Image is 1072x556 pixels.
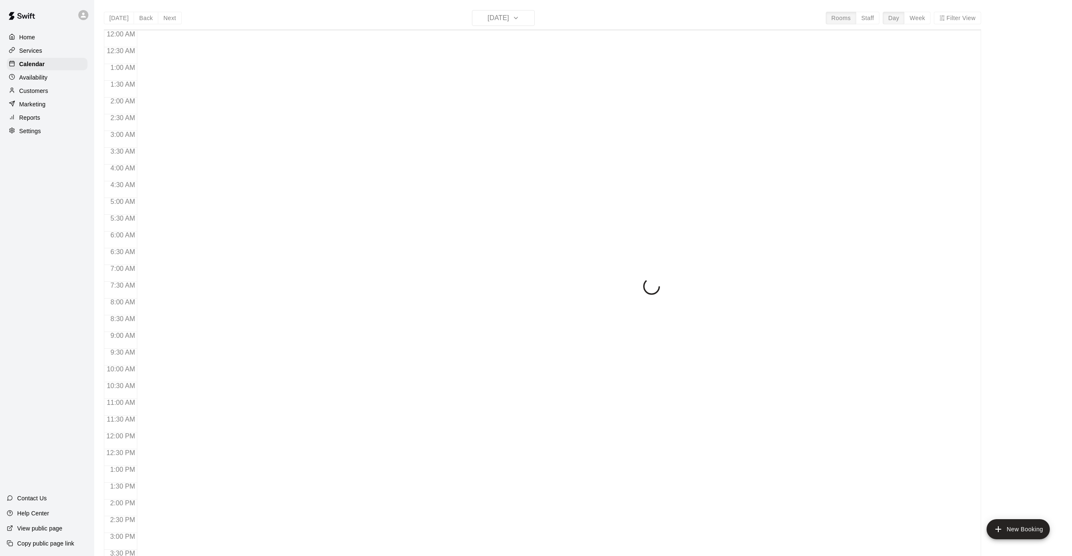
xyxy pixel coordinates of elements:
span: 11:30 AM [105,416,137,423]
span: 8:30 AM [108,315,137,322]
a: Customers [7,85,88,97]
p: Availability [19,73,48,82]
span: 2:30 PM [108,516,137,523]
span: 10:00 AM [105,366,137,373]
span: 1:00 PM [108,466,137,473]
span: 12:00 AM [105,31,137,38]
p: Settings [19,127,41,135]
span: 9:00 AM [108,332,137,339]
a: Services [7,44,88,57]
a: Settings [7,125,88,137]
span: 6:30 AM [108,248,137,255]
span: 12:30 PM [104,449,137,456]
p: Copy public page link [17,539,74,548]
span: 12:00 PM [104,432,137,440]
a: Availability [7,71,88,84]
span: 5:00 AM [108,198,137,205]
span: 4:30 AM [108,181,137,188]
a: Marketing [7,98,88,111]
p: Help Center [17,509,49,517]
p: Home [19,33,35,41]
p: Reports [19,113,40,122]
span: 4:00 AM [108,165,137,172]
span: 12:30 AM [105,47,137,54]
span: 7:30 AM [108,282,137,289]
a: Reports [7,111,88,124]
p: Customers [19,87,48,95]
span: 1:30 AM [108,81,137,88]
button: add [987,519,1050,539]
a: Calendar [7,58,88,70]
span: 1:00 AM [108,64,137,71]
span: 2:30 AM [108,114,137,121]
span: 10:30 AM [105,382,137,389]
span: 1:30 PM [108,483,137,490]
p: Services [19,46,42,55]
p: View public page [17,524,62,533]
span: 3:00 PM [108,533,137,540]
p: Calendar [19,60,45,68]
span: 2:00 AM [108,98,137,105]
span: 6:00 AM [108,232,137,239]
span: 5:30 AM [108,215,137,222]
span: 3:30 AM [108,148,137,155]
span: 2:00 PM [108,499,137,507]
a: Home [7,31,88,44]
span: 8:00 AM [108,299,137,306]
span: 9:30 AM [108,349,137,356]
span: 7:00 AM [108,265,137,272]
span: 3:00 AM [108,131,137,138]
span: 11:00 AM [105,399,137,406]
p: Contact Us [17,494,47,502]
p: Marketing [19,100,46,108]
